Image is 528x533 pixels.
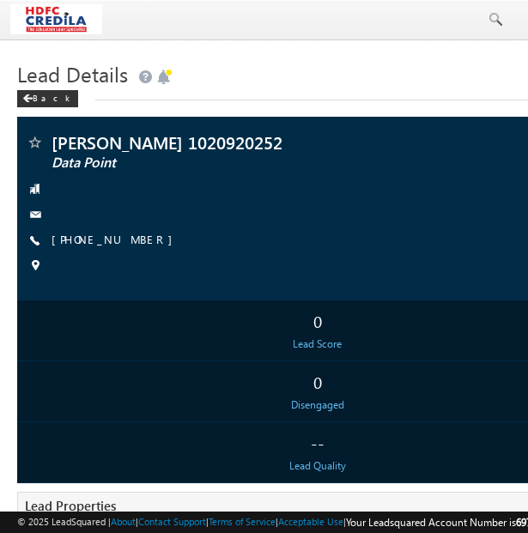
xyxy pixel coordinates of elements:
[17,90,78,107] div: Back
[17,89,87,104] a: Back
[111,516,136,527] a: About
[52,154,431,172] span: Data Point
[278,516,343,527] a: Acceptable Use
[10,4,102,34] img: Custom Logo
[25,497,116,514] span: Lead Properties
[209,516,276,527] a: Terms of Service
[17,60,128,88] span: Lead Details
[138,516,206,527] a: Contact Support
[52,232,181,246] a: [PHONE_NUMBER]
[52,134,431,151] span: [PERSON_NAME] 1020920252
